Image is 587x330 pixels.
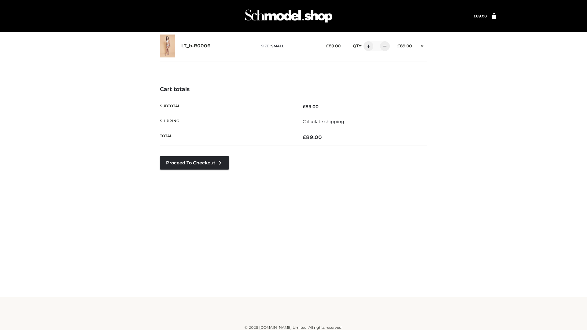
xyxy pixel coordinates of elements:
bdi: 89.00 [303,104,319,109]
h4: Cart totals [160,86,427,93]
span: SMALL [271,44,284,48]
img: Schmodel Admin 964 [243,4,334,28]
span: £ [397,43,400,48]
a: Proceed to Checkout [160,156,229,170]
a: Remove this item [418,41,427,49]
span: £ [303,104,305,109]
a: Calculate shipping [303,119,344,124]
th: Subtotal [160,99,293,114]
bdi: 89.00 [303,134,322,140]
span: £ [474,14,476,18]
p: size : [261,43,316,49]
a: LT_b-B0006 [181,43,211,49]
bdi: 89.00 [397,43,412,48]
th: Shipping [160,114,293,129]
a: £89.00 [474,14,487,18]
th: Total [160,129,293,145]
span: £ [326,43,329,48]
bdi: 89.00 [326,43,341,48]
bdi: 89.00 [474,14,487,18]
span: £ [303,134,306,140]
div: QTY: [347,41,388,51]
